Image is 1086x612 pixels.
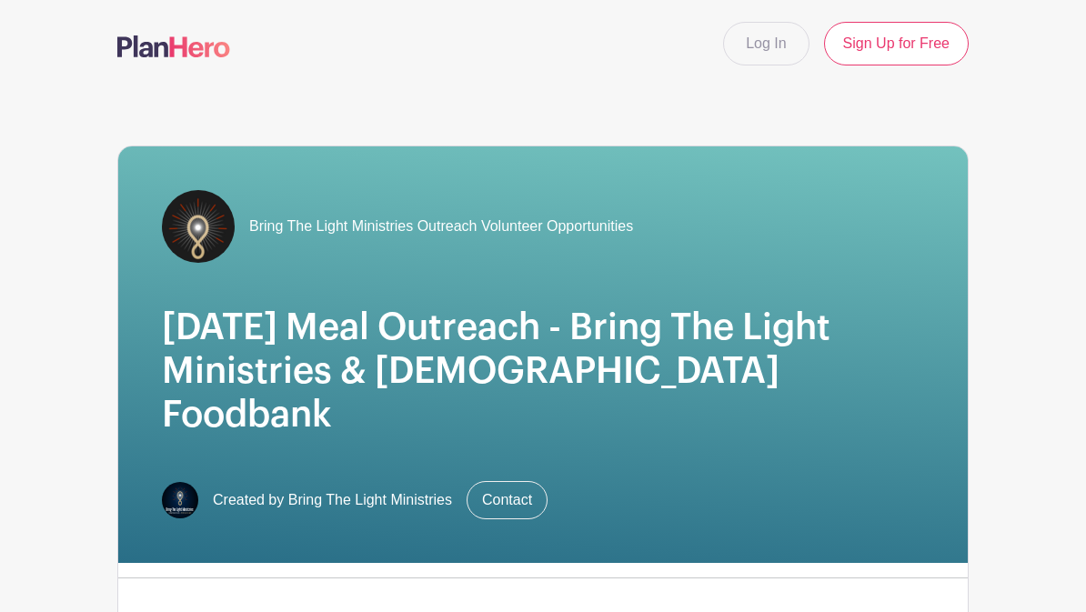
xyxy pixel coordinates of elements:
[467,481,548,519] a: Contact
[723,22,809,65] a: Log In
[249,216,633,237] span: Bring The Light Ministries Outreach Volunteer Opportunities
[162,306,924,437] h1: [DATE] Meal Outreach - Bring The Light Ministries & [DEMOGRAPHIC_DATA] Foodbank
[162,482,198,518] img: BTL_Primary%20Logo.png
[117,35,230,57] img: logo-507f7623f17ff9eddc593b1ce0a138ce2505c220e1c5a4e2b4648c50719b7d32.svg
[824,22,969,65] a: Sign Up for Free
[213,489,452,511] span: Created by Bring The Light Ministries
[162,190,235,263] img: bring-the-light-logo-PH.png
